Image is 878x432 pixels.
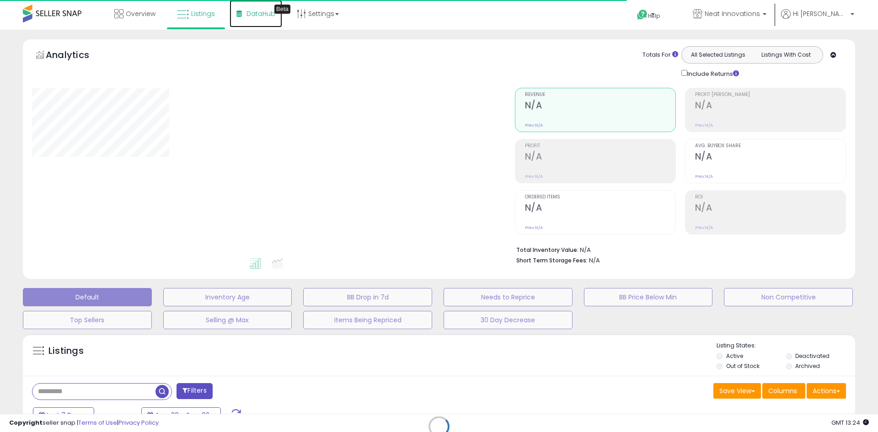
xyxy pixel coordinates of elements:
button: Selling @ Max [163,311,292,329]
span: Profit [PERSON_NAME] [695,92,846,97]
a: Help [630,2,678,30]
small: Prev: N/A [525,225,543,230]
h5: Analytics [46,48,107,64]
button: Non Competitive [724,288,853,306]
span: Listings [191,9,215,18]
small: Prev: N/A [525,174,543,179]
strong: Copyright [9,418,43,427]
small: Prev: N/A [695,174,713,179]
div: seller snap | | [9,419,159,427]
span: Avg. Buybox Share [695,144,846,149]
button: All Selected Listings [684,49,752,61]
button: Items Being Repriced [303,311,432,329]
i: Get Help [637,9,648,21]
span: Profit [525,144,675,149]
small: Prev: N/A [695,225,713,230]
div: Totals For [642,51,678,59]
div: Tooltip anchor [274,5,290,14]
b: Short Term Storage Fees: [516,256,588,264]
button: BB Price Below Min [584,288,713,306]
li: N/A [516,244,839,255]
h2: N/A [695,151,846,164]
button: Needs to Reprice [444,288,573,306]
span: Neat Innovations [705,9,760,18]
span: ROI [695,195,846,200]
span: Hi [PERSON_NAME] [793,9,848,18]
div: Include Returns [675,68,750,79]
span: Overview [126,9,155,18]
span: DataHub [246,9,275,18]
span: Help [648,12,660,20]
span: N/A [589,256,600,265]
span: Revenue [525,92,675,97]
b: Total Inventory Value: [516,246,578,254]
span: Ordered Items [525,195,675,200]
button: 30 Day Decrease [444,311,573,329]
a: Hi [PERSON_NAME] [781,9,854,30]
small: Prev: N/A [525,123,543,128]
button: Listings With Cost [752,49,820,61]
h2: N/A [695,203,846,215]
h2: N/A [525,151,675,164]
button: Top Sellers [23,311,152,329]
h2: N/A [525,203,675,215]
button: Inventory Age [163,288,292,306]
h2: N/A [525,100,675,112]
h2: N/A [695,100,846,112]
button: Default [23,288,152,306]
small: Prev: N/A [695,123,713,128]
button: BB Drop in 7d [303,288,432,306]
